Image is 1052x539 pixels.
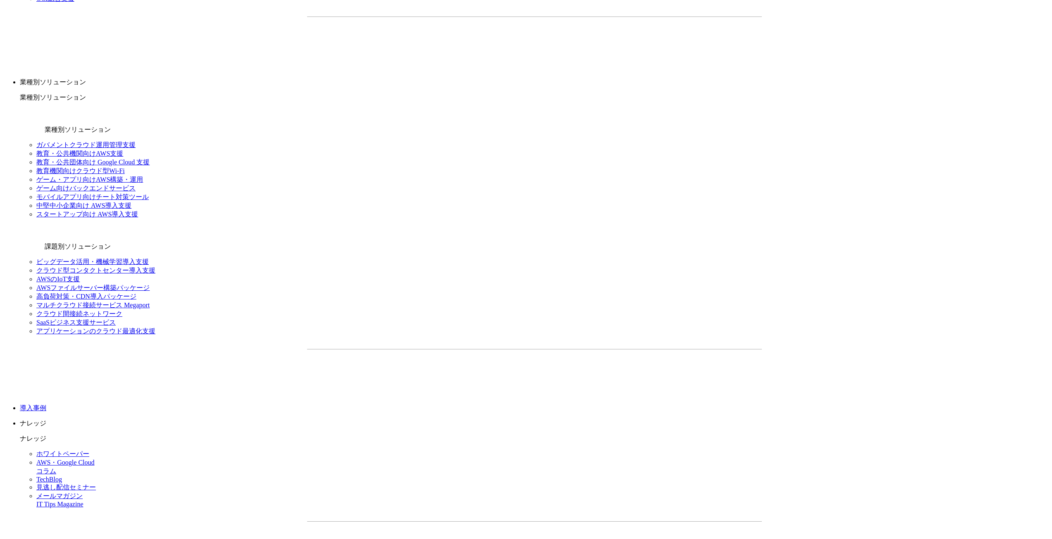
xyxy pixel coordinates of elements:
a: 中堅中小企業向け AWS導入支援 [36,202,131,209]
a: 見逃し配信セミナー [36,484,96,491]
a: AWS・Google Cloudコラム [36,459,95,475]
a: まずは相談する [539,363,672,383]
a: 導入事例 [20,404,46,411]
a: SaaSビジネス支援サービス [36,319,116,326]
a: マルチクラウド接続サービス Megaport [36,302,150,309]
span: 業種別ソリューション [45,126,111,133]
a: メールマガジンIT Tips Magazine [36,492,83,508]
p: 業種別ソリューション [20,93,1049,102]
img: 矢印 [517,39,523,42]
a: まずは相談する [539,30,672,51]
img: 矢印 [658,371,665,375]
a: 資料を請求する [397,30,530,51]
a: ビッグデータ活用・機械学習導入支援 [36,258,149,265]
a: ホワイトペーパー [36,450,89,457]
a: モバイルアプリ向けチート対策ツール [36,193,149,200]
a: 資料を請求する [397,363,530,383]
p: 業種別ソリューション [20,78,1049,87]
a: AWSファイルサーバー構築パッケージ [36,284,150,291]
a: 教育・公共機関向けAWS支援 [36,150,123,157]
span: 課題別ソリューション [45,243,111,250]
p: ナレッジ [20,419,1049,428]
a: 高負荷対策・CDN導入パッケージ [36,293,136,300]
a: クラウド間接続ネットワーク [36,310,122,317]
a: 教育・公共団体向け Google Cloud 支援 [36,159,150,166]
a: クラウド型コンタクトセンター導入支援 [36,267,155,274]
a: AWSのIoT支援 [36,275,80,283]
a: ゲーム・アプリ向けAWS構築・運用 [36,176,143,183]
a: TechBlog [36,476,62,483]
img: 業種別ソリューション [20,109,43,132]
img: 矢印 [517,371,523,375]
span: メールマガジン IT Tips Magazine [36,492,83,508]
p: ナレッジ [20,435,1049,443]
img: 矢印 [658,39,665,42]
a: アプリケーションのクラウド最適化支援 [36,328,155,335]
img: 課題別ソリューション [20,226,43,249]
span: AWS・Google Cloud コラム [36,459,95,475]
a: ゲーム向けバックエンドサービス [36,185,136,192]
a: スタートアップ向け AWS導入支援 [36,211,138,218]
a: ガバメントクラウド運用管理支援 [36,141,136,148]
a: 教育機関向けクラウド型Wi-Fi [36,167,125,174]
